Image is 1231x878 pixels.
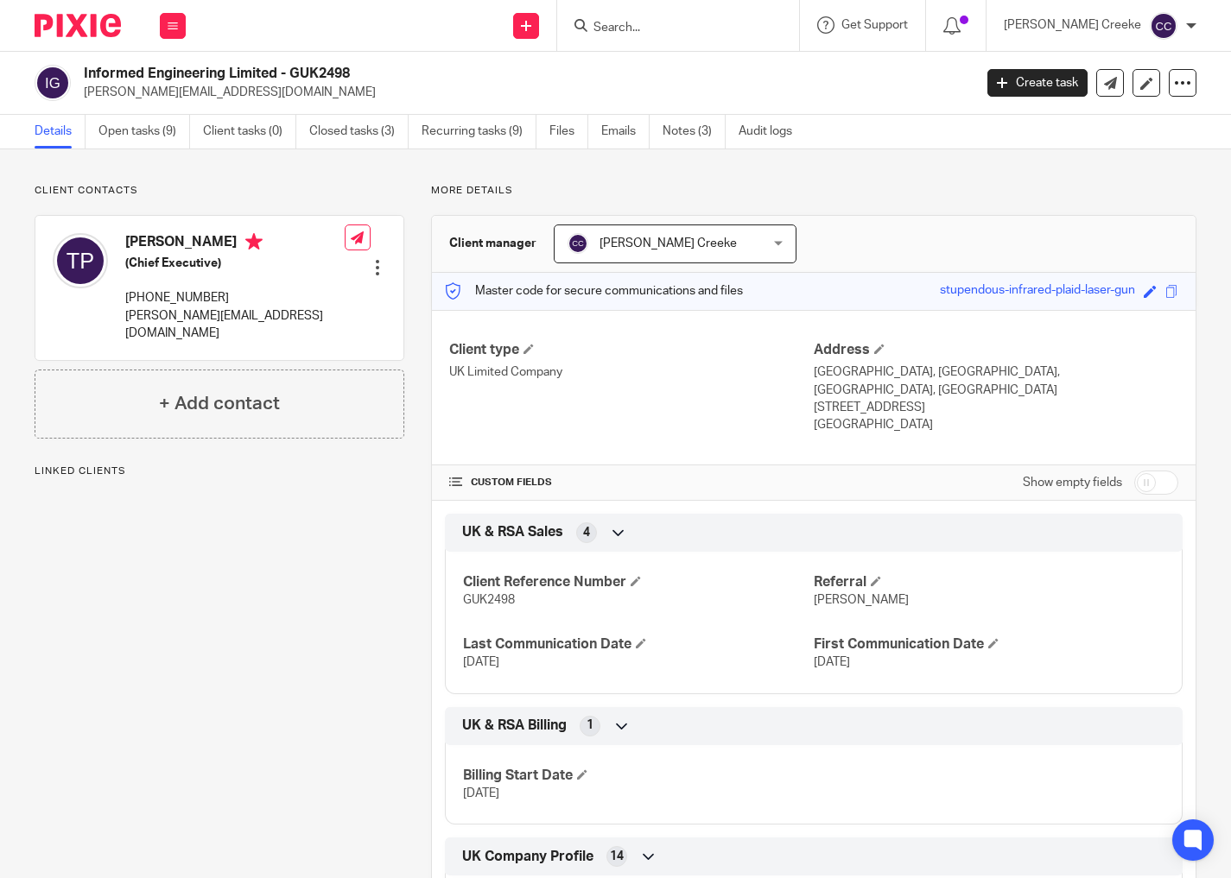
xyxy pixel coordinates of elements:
p: Client contacts [35,184,404,198]
a: Details [35,115,86,148]
h4: Client Reference Number [463,573,814,591]
a: Emails [601,115,650,148]
img: svg%3E [53,233,108,288]
p: [PERSON_NAME][EMAIL_ADDRESS][DOMAIN_NAME] [125,307,345,343]
p: [STREET_ADDRESS] [814,399,1178,416]
p: [GEOGRAPHIC_DATA] [814,416,1178,433]
p: [PERSON_NAME] Creeke [1004,16,1141,34]
a: Files [549,115,588,148]
img: Pixie [35,14,121,37]
span: Get Support [841,19,908,31]
h4: Last Communication Date [463,635,814,654]
a: Client tasks (0) [203,115,296,148]
h5: (Chief Executive) [125,255,345,272]
h3: Client manager [449,235,536,252]
i: Primary [245,233,263,250]
a: Closed tasks (3) [309,115,409,148]
h4: [PERSON_NAME] [125,233,345,255]
h2: Informed Engineering Limited - GUK2498 [84,65,786,83]
a: Recurring tasks (9) [422,115,536,148]
span: 1 [587,717,593,734]
p: [GEOGRAPHIC_DATA], [GEOGRAPHIC_DATA], [GEOGRAPHIC_DATA], [GEOGRAPHIC_DATA] [814,363,1178,399]
div: stupendous-infrared-plaid-laser-gun [940,281,1135,301]
h4: + Add contact [159,390,280,417]
span: [DATE] [463,787,499,799]
p: Linked clients [35,464,404,478]
p: [PHONE_NUMBER] [125,289,345,306]
h4: Client type [449,341,814,359]
p: UK Limited Company [449,363,814,381]
span: 4 [583,524,590,541]
span: 14 [610,848,624,865]
span: UK Company Profile [462,848,593,866]
p: Master code for secure communications and files [445,282,743,300]
h4: Address [814,341,1178,359]
a: Open tasks (9) [98,115,190,148]
p: More details [431,184,1196,198]
span: [DATE] [463,656,499,668]
input: Search [592,21,747,36]
img: svg%3E [568,233,588,254]
h4: First Communication Date [814,635,1164,654]
img: svg%3E [35,65,71,101]
h4: CUSTOM FIELDS [449,476,814,490]
a: Notes (3) [663,115,726,148]
span: UK & RSA Billing [462,717,567,735]
span: UK & RSA Sales [462,523,563,541]
p: [PERSON_NAME][EMAIL_ADDRESS][DOMAIN_NAME] [84,84,961,101]
a: Audit logs [739,115,805,148]
span: [PERSON_NAME] Creeke [600,237,737,250]
h4: Referral [814,573,1164,591]
h4: Billing Start Date [463,767,814,785]
span: [DATE] [814,656,850,668]
span: [PERSON_NAME] [814,594,909,606]
img: svg%3E [1150,12,1177,40]
label: Show empty fields [1023,474,1122,491]
a: Create task [987,69,1088,97]
span: GUK2498 [463,594,515,606]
